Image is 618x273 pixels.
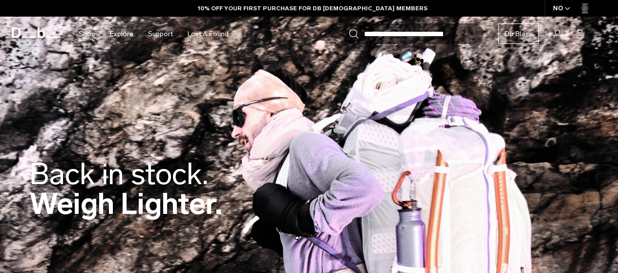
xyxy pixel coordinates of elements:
a: Explore [110,17,133,51]
h2: Weigh Lighter. [29,159,222,219]
a: Db Black [498,23,539,44]
nav: Main Navigation [71,17,236,51]
a: Lost & Found [188,17,229,51]
a: Shop [79,17,95,51]
a: Support [148,17,173,51]
span: Back in stock. [29,156,208,192]
a: 10% OFF YOUR FIRST PURCHASE FOR DB [DEMOGRAPHIC_DATA] MEMBERS [198,4,427,13]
